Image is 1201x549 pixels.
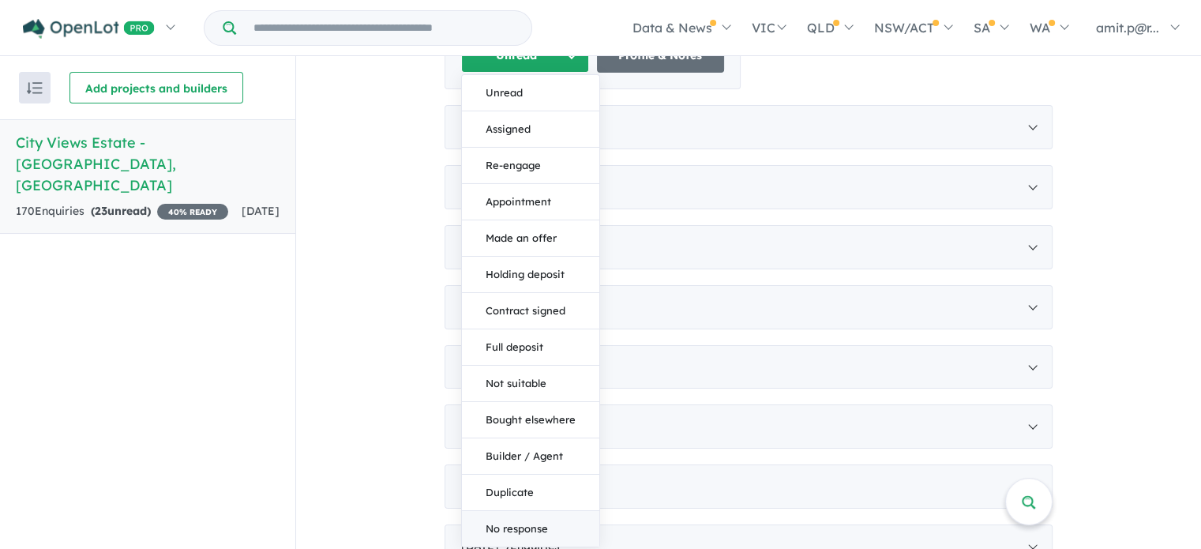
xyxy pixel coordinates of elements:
div: Unread [461,74,600,547]
div: [DATE] [445,404,1053,449]
button: Not suitable [462,366,599,402]
img: sort.svg [27,82,43,94]
div: [DATE] [445,165,1053,209]
div: [DATE] [445,285,1053,329]
div: [DATE] [445,105,1053,149]
span: 40 % READY [157,204,228,220]
div: [DATE] [445,345,1053,389]
button: Made an offer [462,220,599,257]
button: No response [462,511,599,547]
input: Try estate name, suburb, builder or developer [239,11,528,45]
button: Contract signed [462,293,599,329]
button: Full deposit [462,329,599,366]
div: [DATE] [445,225,1053,269]
img: Openlot PRO Logo White [23,19,155,39]
button: Re-engage [462,148,599,184]
button: Bought elsewhere [462,402,599,438]
button: Duplicate [462,475,599,511]
span: [DATE] [242,204,280,218]
button: Add projects and builders [69,72,243,103]
button: Builder / Agent [462,438,599,475]
h5: City Views Estate - [GEOGRAPHIC_DATA] , [GEOGRAPHIC_DATA] [16,132,280,196]
button: Appointment [462,184,599,220]
strong: ( unread) [91,204,151,218]
span: amit.p@r... [1096,20,1159,36]
button: Assigned [462,111,599,148]
div: [DATE] [445,464,1053,509]
div: 170 Enquir ies [16,202,228,221]
button: Holding deposit [462,257,599,293]
button: Unread [462,75,599,111]
span: 23 [95,204,107,218]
